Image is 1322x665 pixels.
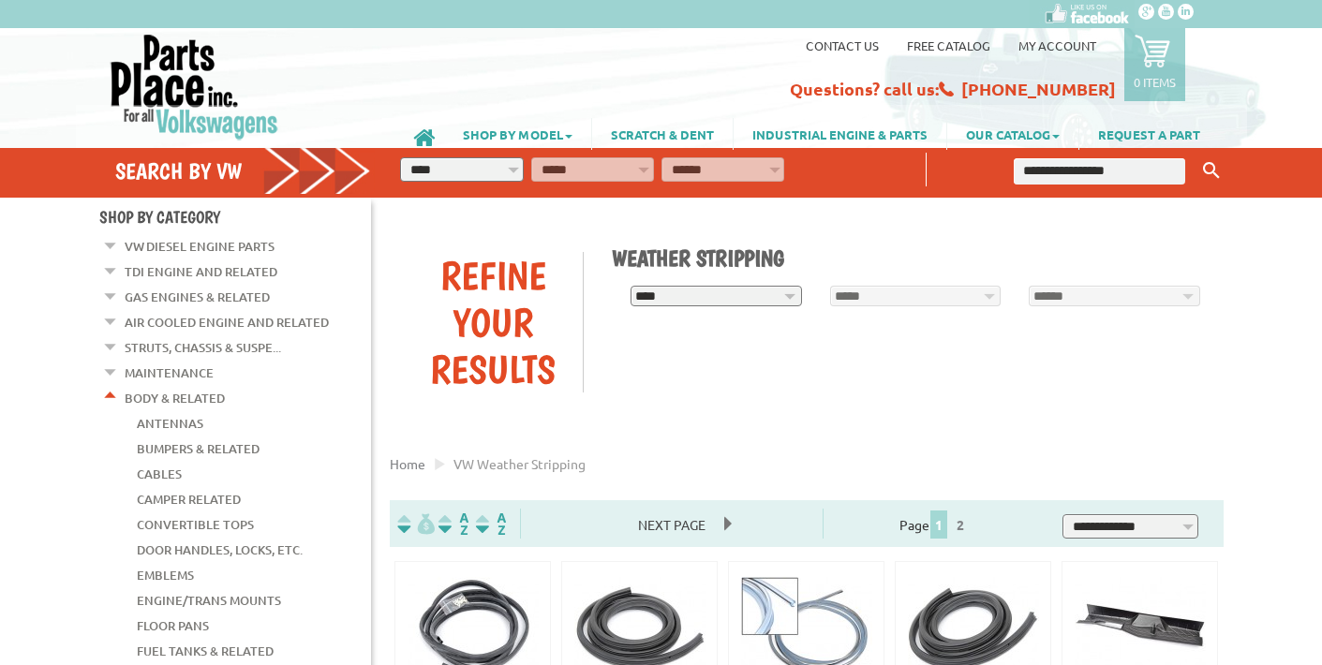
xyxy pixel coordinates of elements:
img: Parts Place Inc! [109,33,280,140]
div: Refine Your Results [404,252,584,392]
p: 0 items [1134,74,1176,90]
a: Engine/Trans Mounts [137,588,281,613]
a: Door Handles, Locks, Etc. [137,538,303,562]
a: Contact us [806,37,879,53]
a: Fuel Tanks & Related [137,639,274,663]
h4: Shop By Category [99,207,371,227]
a: SHOP BY MODEL [444,118,591,150]
a: Antennas [137,411,203,436]
a: 2 [952,516,969,533]
a: Body & Related [125,386,225,410]
a: Floor Pans [137,613,209,638]
img: Sort by Sales Rank [472,513,510,535]
a: Maintenance [125,361,214,385]
span: Next Page [619,510,724,539]
a: My Account [1018,37,1096,53]
a: Home [390,455,425,472]
img: Sort by Headline [435,513,472,535]
a: SCRATCH & DENT [592,118,733,150]
span: VW weather stripping [453,455,586,472]
a: Free Catalog [907,37,990,53]
a: Next Page [619,516,724,533]
a: TDI Engine and Related [125,259,277,284]
a: Convertible Tops [137,512,254,537]
button: Keyword Search [1197,155,1225,186]
a: INDUSTRIAL ENGINE & PARTS [734,118,946,150]
a: Emblems [137,563,194,587]
a: Struts, Chassis & Suspe... [125,335,281,360]
a: Cables [137,462,182,486]
h4: Search by VW [115,157,372,185]
h1: Weather Stripping [612,244,1210,272]
a: Gas Engines & Related [125,285,270,309]
a: REQUEST A PART [1079,118,1219,150]
span: 1 [930,510,947,539]
a: Air Cooled Engine and Related [125,310,329,334]
a: 0 items [1124,28,1185,101]
div: Page [823,509,1046,539]
a: OUR CATALOG [947,118,1078,150]
img: filterpricelow.svg [397,513,435,535]
a: VW Diesel Engine Parts [125,234,275,259]
a: Camper Related [137,487,241,511]
a: Bumpers & Related [137,436,260,461]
